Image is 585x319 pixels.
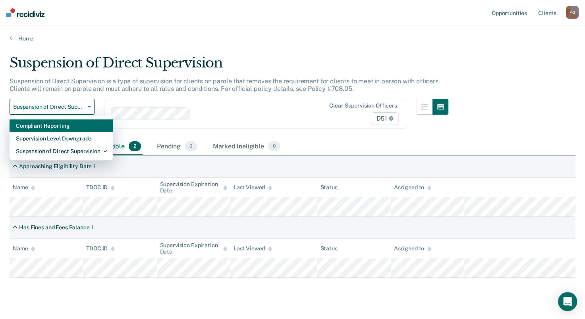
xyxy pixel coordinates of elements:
div: Supervision Expiration Date [160,181,227,194]
div: Status [320,245,337,252]
div: Name [13,184,35,191]
span: 2 [129,141,141,152]
div: Assigned to [394,245,431,252]
div: Suspension of Direct Supervision [10,55,448,77]
span: 0 [185,141,197,152]
div: Assigned to [394,184,431,191]
div: TDOC ID [86,184,115,191]
div: Name [13,245,35,252]
img: Recidiviz [6,8,44,17]
div: Has Fines and Fees Balance [19,224,89,231]
div: Marked Ineligible0 [211,138,282,156]
div: Suspension of Direct Supervision [16,145,107,158]
span: 0 [268,141,280,152]
div: Last Viewed [234,184,272,191]
div: Compliant Reporting [16,119,107,132]
div: Clear supervision officers [329,102,397,109]
button: FG [566,6,579,19]
div: Status [320,184,337,191]
div: F G [566,6,579,19]
span: D51 [371,112,398,125]
div: Last Viewed [234,245,272,252]
div: Open Intercom Messenger [558,292,577,311]
span: Suspension of Direct Supervision [13,104,85,110]
div: Supervision Level Downgrade [16,132,107,145]
div: Has Fines and Fees Balance1 [10,221,97,234]
div: TDOC ID [86,245,115,252]
button: Suspension of Direct Supervision [10,99,95,115]
div: Approaching Eligibility Date1 [10,160,99,173]
div: Approaching Eligibility Date [19,163,92,170]
div: Supervision Expiration Date [160,242,227,256]
div: Pending0 [155,138,199,156]
p: Suspension of Direct Supervision is a type of supervision for clients on parole that removes the ... [10,77,440,92]
div: 1 [93,163,96,170]
div: 1 [91,224,94,231]
a: Home [10,35,575,42]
